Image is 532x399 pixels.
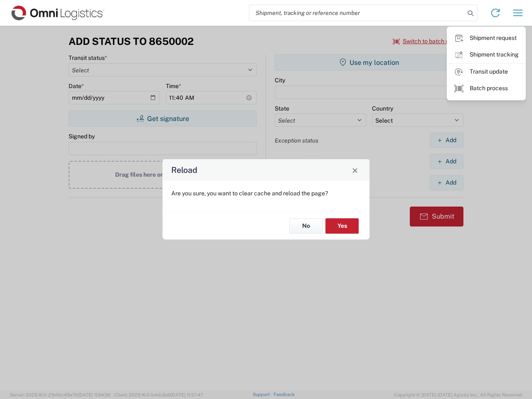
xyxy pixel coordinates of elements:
button: Close [349,164,361,176]
h4: Reload [171,164,197,176]
a: Transit update [447,64,525,80]
a: Batch process [447,80,525,97]
input: Shipment, tracking or reference number [249,5,465,21]
p: Are you sure, you want to clear cache and reload the page? [171,190,361,197]
button: No [289,218,323,234]
button: Yes [325,218,359,234]
a: Shipment request [447,30,525,47]
a: Shipment tracking [447,47,525,63]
